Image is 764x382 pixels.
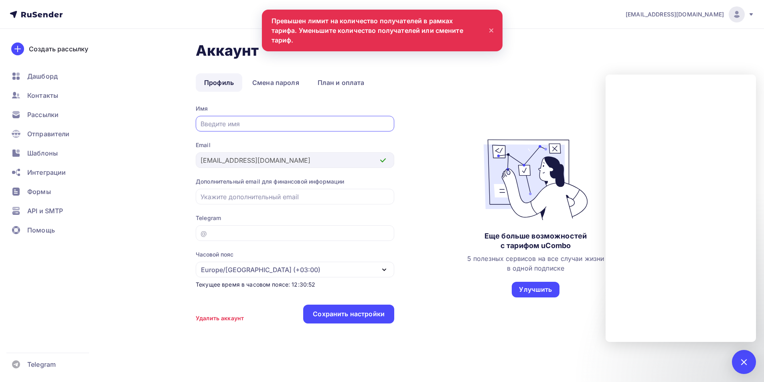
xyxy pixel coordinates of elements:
div: Имя [196,105,394,113]
input: Введите имя [201,119,390,129]
div: @ [201,228,207,238]
span: Отправители [27,129,70,139]
a: Рассылки [6,107,102,123]
a: Дашборд [6,68,102,84]
div: Создать рассылку [29,44,88,54]
div: Удалить аккаунт [196,314,244,322]
span: Telegram [27,360,56,369]
div: 5 полезных сервисов на все случаи жизни в одной подписке [467,254,604,273]
a: [EMAIL_ADDRESS][DOMAIN_NAME] [626,6,754,22]
div: Часовой пояс [196,251,233,259]
div: Email [196,141,394,149]
div: Текущее время в часовом поясе: 12:30:52 [196,281,394,289]
a: Шаблоны [6,145,102,161]
a: Отправители [6,126,102,142]
span: Контакты [27,91,58,100]
span: Формы [27,187,51,196]
span: API и SMTP [27,206,63,216]
input: Укажите дополнительный email [201,192,390,202]
div: Улучшить [519,285,552,294]
a: Контакты [6,87,102,103]
button: Часовой пояс Europe/[GEOGRAPHIC_DATA] (+03:00) [196,251,394,277]
span: Интеграции [27,168,66,177]
h1: Аккаунт [196,42,677,59]
div: Дополнительный email для финансовой информации [196,178,394,186]
div: Telegram [196,214,394,222]
a: План и оплата [309,73,373,92]
span: Дашборд [27,71,58,81]
span: Рассылки [27,110,59,119]
span: Шаблоны [27,148,58,158]
a: Смена пароля [244,73,308,92]
span: Помощь [27,225,55,235]
a: Формы [6,184,102,200]
div: Еще больше возможностей с тарифом uCombo [484,231,587,251]
div: Сохранить настройки [313,309,385,319]
span: [EMAIL_ADDRESS][DOMAIN_NAME] [626,10,724,18]
div: Europe/[GEOGRAPHIC_DATA] (+03:00) [201,265,320,275]
a: Профиль [196,73,242,92]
